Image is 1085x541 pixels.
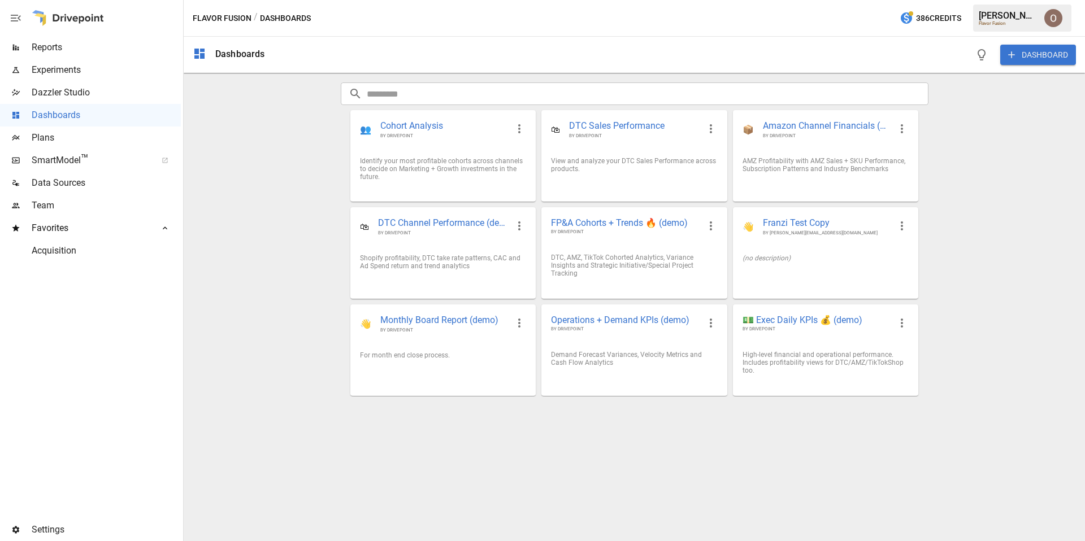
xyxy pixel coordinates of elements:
div: 🛍 [551,124,560,135]
span: BY DRIVEPOINT [551,229,699,235]
span: BY DRIVEPOINT [380,133,508,139]
span: BY DRIVEPOINT [569,133,699,139]
div: Identify your most profitable cohorts across channels to decide on Marketing + Growth investments... [360,157,526,181]
div: AMZ Profitability with AMZ Sales + SKU Performance, Subscription Patterns and Industry Benchmarks [743,157,909,173]
div: Flavor Fusion [979,21,1038,26]
div: (no description) [743,254,909,262]
button: DASHBOARD [1000,45,1076,65]
div: 👋 [360,319,371,329]
span: Franzi Test Copy [763,217,891,230]
span: Dashboards [32,108,181,122]
span: Team [32,199,181,212]
span: DTC Channel Performance (demo) [378,217,508,230]
div: 🛍 [360,221,369,232]
span: 386 Credits [916,11,961,25]
span: DTC Sales Performance [569,120,699,133]
div: [PERSON_NAME] [979,10,1038,21]
span: BY DRIVEPOINT [551,326,699,333]
div: High-level financial and operational performance. Includes profitability views for DTC/AMZ/TikTok... [743,351,909,374]
span: SmartModel [32,154,149,167]
div: 👥 [360,124,371,135]
span: Experiments [32,63,181,77]
span: BY DRIVEPOINT [380,327,508,333]
span: BY DRIVEPOINT [763,133,891,139]
span: Favorites [32,221,149,235]
span: Cohort Analysis [380,120,508,133]
button: Oleksii Flok [1038,2,1069,34]
span: Monthly Board Report (demo) [380,314,508,327]
div: Shopify profitability, DTC take rate patterns, CAC and Ad Spend return and trend analytics [360,254,526,270]
div: 👋 [743,221,754,232]
span: Data Sources [32,176,181,190]
div: DTC, AMZ, TikTok Cohorted Analytics, Variance Insights and Strategic Initiative/Special Project T... [551,254,717,277]
span: ™ [81,152,89,166]
span: Amazon Channel Financials (demo) [763,120,891,133]
span: Dazzler Studio [32,86,181,99]
span: FP&A Cohorts + Trends 🔥 (demo) [551,217,699,229]
span: Operations + Demand KPIs (demo) [551,314,699,326]
img: Oleksii Flok [1044,9,1062,27]
div: / [254,11,258,25]
button: Flavor Fusion [193,11,251,25]
div: View and analyze your DTC Sales Performance across products. [551,157,717,173]
span: Acquisition [32,244,181,258]
button: 386Credits [895,8,966,29]
span: BY DRIVEPOINT [378,230,508,236]
div: 📦 [743,124,754,135]
span: BY DRIVEPOINT [743,326,891,333]
span: Reports [32,41,181,54]
span: BY [PERSON_NAME][EMAIL_ADDRESS][DOMAIN_NAME] [763,230,891,236]
div: For month end close process. [360,351,526,359]
span: 💵 Exec Daily KPIs 💰 (demo) [743,314,891,326]
span: Settings [32,523,181,536]
div: Dashboards [215,49,265,59]
div: Demand Forecast Variances, Velocity Metrics and Cash Flow Analytics [551,351,717,367]
span: Plans [32,131,181,145]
